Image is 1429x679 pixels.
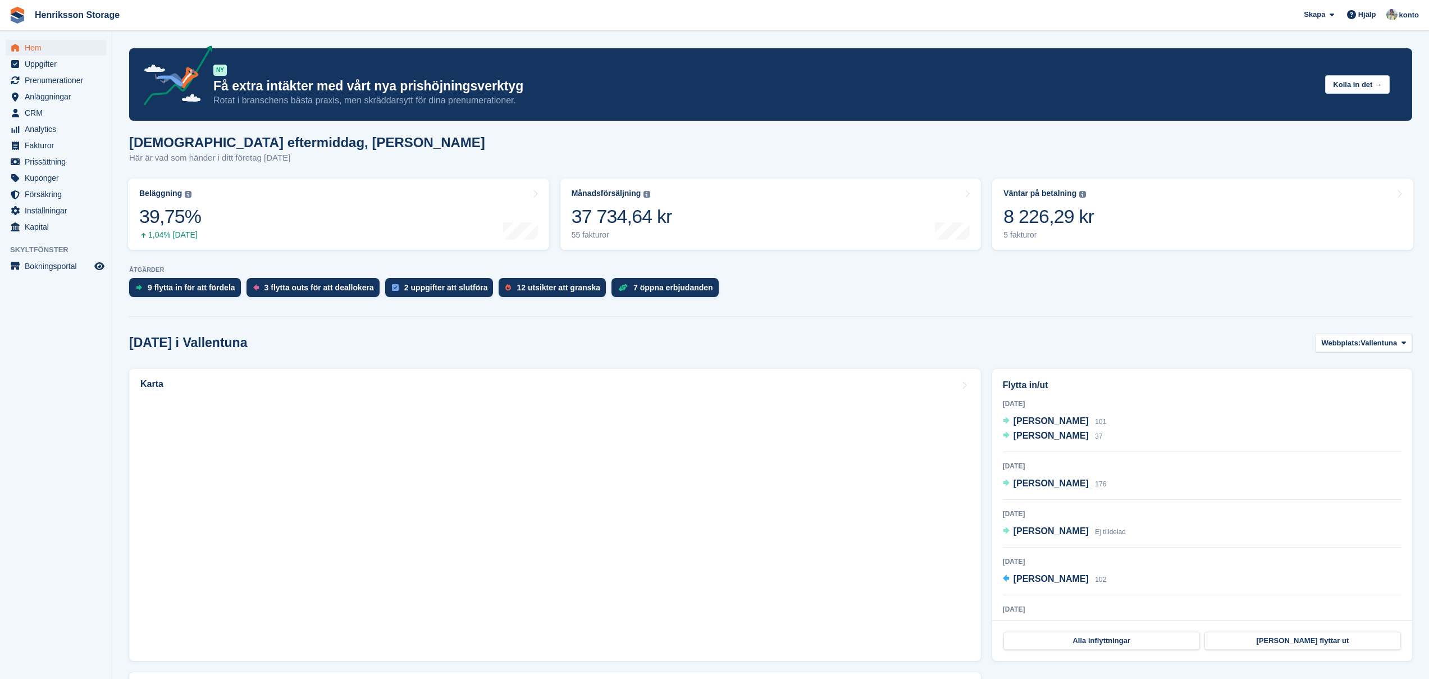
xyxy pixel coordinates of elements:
[1003,189,1076,198] div: Väntar på betalning
[25,203,92,218] span: Inställningar
[25,121,92,137] span: Analytics
[1079,191,1086,198] img: icon-info-grey-7440780725fd019a000dd9b08b2336e03edf1995a4989e88bcd33f0948082b44.svg
[1304,9,1325,20] span: Skapa
[148,283,235,292] div: 9 flytta in för att fördela
[213,94,1316,107] p: Rotat i branschens bästa praxis, men skräddarsytt för dina prenumerationer.
[1360,338,1397,349] span: Vallentuna
[1003,399,1401,409] div: [DATE]
[6,72,106,88] a: menu
[6,170,106,186] a: menu
[6,138,106,153] a: menu
[6,258,106,274] a: meny
[6,154,106,170] a: menu
[6,89,106,104] a: menu
[1095,528,1126,536] span: Ej tilldelad
[25,219,92,235] span: Kapital
[572,230,672,240] div: 55 fakturor
[1003,461,1401,471] div: [DATE]
[1003,604,1401,614] div: [DATE]
[25,186,92,202] span: Försäkring
[129,266,1412,274] p: ÅTGÄRDER
[213,78,1316,94] p: Få extra intäkter med vårt nya prishöjningsverktyg
[6,219,106,235] a: menu
[1013,416,1089,426] span: [PERSON_NAME]
[129,369,981,661] a: Karta
[505,284,511,291] img: prospect-51fa495bee0391a8d652442698ab0144808aea92771e9ea1ae160a38d050c398.svg
[1013,526,1089,536] span: [PERSON_NAME]
[25,170,92,186] span: Kuponger
[25,40,92,56] span: Hem
[6,105,106,121] a: menu
[1013,479,1089,488] span: [PERSON_NAME]
[139,230,201,240] div: 1,04% [DATE]
[385,278,499,303] a: 2 uppgifter att slutföra
[499,278,611,303] a: 12 utsikter att granska
[136,284,142,291] img: move_ins_to_allocate_icon-fdf77a2bb77ea45bf5b3d319d69a93e2d87916cf1d5bf7949dd705db3b84f3ca.svg
[1003,509,1401,519] div: [DATE]
[992,179,1413,250] a: Väntar på betalning 8 226,29 kr 5 fakturor
[1003,572,1107,587] a: [PERSON_NAME] 102
[129,135,485,150] h1: [DEMOGRAPHIC_DATA] eftermiddag, [PERSON_NAME]
[30,6,124,24] a: Henriksson Storage
[572,205,672,228] div: 37 734,64 kr
[1095,418,1106,426] span: 101
[246,278,385,303] a: 3 flytta outs för att deallokera
[6,186,106,202] a: menu
[1003,379,1401,392] h2: Flytta in/ut
[560,179,981,250] a: Månadsförsäljning 37 734,64 kr 55 fakturor
[25,154,92,170] span: Prissättning
[25,258,92,274] span: Bokningsportal
[1003,414,1107,429] a: [PERSON_NAME] 101
[6,203,106,218] a: menu
[1386,9,1398,20] img: Daniel Axberg
[611,278,724,303] a: 7 öppna erbjudanden
[129,335,247,350] h2: [DATE] i Vallentuna
[129,278,246,303] a: 9 flytta in för att fördela
[213,65,227,76] div: NY
[140,379,163,389] h2: Karta
[1013,574,1089,584] span: [PERSON_NAME]
[1204,632,1401,650] a: [PERSON_NAME] flyttar ut
[1003,557,1401,567] div: [DATE]
[128,179,549,250] a: Beläggning 39,75% 1,04% [DATE]
[572,189,641,198] div: Månadsförsäljning
[25,56,92,72] span: Uppgifter
[633,283,713,292] div: 7 öppna erbjudanden
[517,283,600,292] div: 12 utsikter att granska
[134,45,213,110] img: price-adjustments-announcement-icon-8257ccfd72463d97f412b2fc003d46551f7dbcb40ab6d574587a9cd5c0d94...
[6,121,106,137] a: menu
[264,283,374,292] div: 3 flytta outs för att deallokera
[93,259,106,273] a: Förhandsgranska butik
[6,40,106,56] a: menu
[1095,432,1102,440] span: 37
[1003,230,1094,240] div: 5 fakturor
[1399,10,1419,21] span: konto
[1003,632,1200,650] a: Alla inflyttningar
[253,284,259,291] img: move_outs_to_deallocate_icon-f764333ba52eb49d3ac5e1228854f67142a1ed5810a6f6cc68b1a99e826820c5.svg
[618,284,628,291] img: deal-1b604bf984904fb50ccaf53a9ad4b4a5d6e5aea283cecdc64d6e3604feb123c2.svg
[1013,431,1089,440] span: [PERSON_NAME]
[139,189,182,198] div: Beläggning
[1003,429,1103,444] a: [PERSON_NAME] 37
[1003,205,1094,228] div: 8 226,29 kr
[25,89,92,104] span: Anläggningar
[25,72,92,88] span: Prenumerationer
[1358,9,1376,20] span: Hjälp
[1003,525,1126,539] a: [PERSON_NAME] Ej tilldelad
[6,56,106,72] a: menu
[1095,480,1106,488] span: 176
[129,152,485,165] p: Här är vad som händer i ditt företag [DATE]
[1325,75,1390,94] button: Kolla in det →
[643,191,650,198] img: icon-info-grey-7440780725fd019a000dd9b08b2336e03edf1995a4989e88bcd33f0948082b44.svg
[1321,338,1360,349] span: Webbplats:
[404,283,488,292] div: 2 uppgifter att slutföra
[1095,576,1106,584] span: 102
[392,284,399,291] img: task-75834270c22a3079a89374b754ae025e5fb1db73e45f91037f5363f120a921f8.svg
[10,244,112,256] span: Skyltfönster
[1003,477,1107,491] a: [PERSON_NAME] 176
[25,138,92,153] span: Fakturor
[25,105,92,121] span: CRM
[139,205,201,228] div: 39,75%
[185,191,191,198] img: icon-info-grey-7440780725fd019a000dd9b08b2336e03edf1995a4989e88bcd33f0948082b44.svg
[9,7,26,24] img: stora-icon-8386f47178a22dfd0bd8f6a31ec36ba5ce8667c1dd55bd0f319d3a0aa187defe.svg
